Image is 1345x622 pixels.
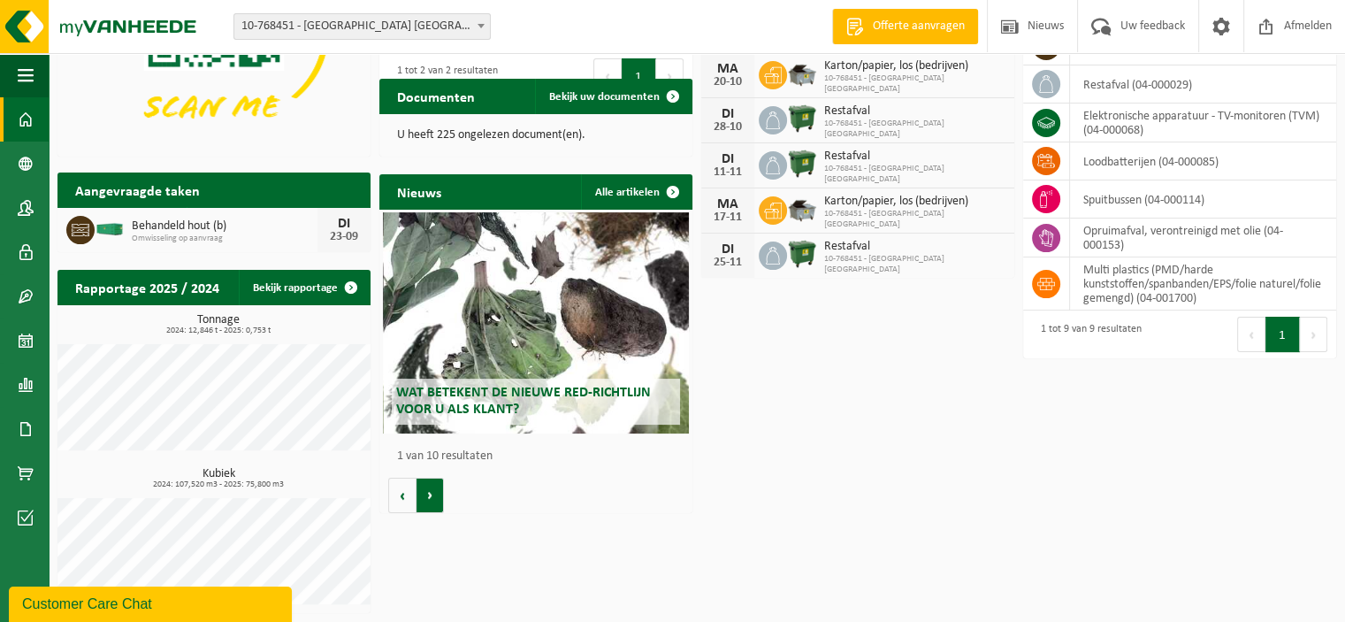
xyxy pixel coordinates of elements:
[1070,219,1336,257] td: opruimafval, verontreinigd met olie (04-000153)
[57,270,237,304] h2: Rapportage 2025 / 2024
[66,468,371,489] h3: Kubiek
[824,59,1005,73] span: Karton/papier, los (bedrijven)
[710,62,745,76] div: MA
[824,104,1005,119] span: Restafval
[1070,65,1336,104] td: restafval (04-000029)
[1070,104,1336,142] td: elektronische apparatuur - TV-monitoren (TVM) (04-000068)
[710,166,745,179] div: 11-11
[1265,317,1300,352] button: 1
[1032,315,1142,354] div: 1 tot 9 van 9 resultaten
[710,242,745,257] div: DI
[57,173,218,207] h2: Aangevraagde taken
[132,234,317,244] span: Omwisseling op aanvraag
[549,91,660,103] span: Bekijk uw documenten
[787,239,817,269] img: WB-1100-HPE-GN-01
[132,219,317,234] span: Behandeld hout (b)
[824,150,1005,164] span: Restafval
[397,450,684,463] p: 1 van 10 resultaten
[710,76,745,88] div: 20-10
[379,174,459,209] h2: Nieuws
[388,478,416,513] button: Vorige
[239,270,369,305] a: Bekijk rapportage
[710,107,745,121] div: DI
[66,480,371,489] span: 2024: 107,520 m3 - 2025: 75,800 m3
[656,58,684,94] button: Next
[787,104,817,134] img: WB-1100-HPE-GN-01
[1070,142,1336,180] td: loodbatterijen (04-000085)
[868,18,969,35] span: Offerte aanvragen
[824,195,1005,209] span: Karton/papier, los (bedrijven)
[9,583,295,622] iframe: chat widget
[824,164,1005,185] span: 10-768451 - [GEOGRAPHIC_DATA] [GEOGRAPHIC_DATA]
[416,478,444,513] button: Volgende
[824,73,1005,95] span: 10-768451 - [GEOGRAPHIC_DATA] [GEOGRAPHIC_DATA]
[95,220,125,236] img: HK-XC-30-GN-00
[710,152,745,166] div: DI
[66,314,371,335] h3: Tonnage
[710,121,745,134] div: 28-10
[326,217,362,231] div: DI
[379,79,493,113] h2: Documenten
[787,194,817,224] img: WB-5000-GAL-GY-01
[535,79,691,114] a: Bekijk uw documenten
[397,129,675,142] p: U heeft 225 ongelezen document(en).
[824,209,1005,230] span: 10-768451 - [GEOGRAPHIC_DATA] [GEOGRAPHIC_DATA]
[824,254,1005,275] span: 10-768451 - [GEOGRAPHIC_DATA] [GEOGRAPHIC_DATA]
[824,119,1005,140] span: 10-768451 - [GEOGRAPHIC_DATA] [GEOGRAPHIC_DATA]
[1300,317,1327,352] button: Next
[622,58,656,94] button: 1
[1070,257,1336,311] td: multi plastics (PMD/harde kunststoffen/spanbanden/EPS/folie naturel/folie gemengd) (04-001700)
[832,9,978,44] a: Offerte aanvragen
[710,257,745,269] div: 25-11
[234,14,490,39] span: 10-768451 - GRIMME BELGIUM - ROESELARE
[593,58,622,94] button: Previous
[710,211,745,224] div: 17-11
[1237,317,1265,352] button: Previous
[787,58,817,88] img: WB-5000-GAL-GY-01
[1070,180,1336,219] td: spuitbussen (04-000114)
[233,13,491,40] span: 10-768451 - GRIMME BELGIUM - ROESELARE
[388,57,498,96] div: 1 tot 2 van 2 resultaten
[787,149,817,179] img: WB-1100-HPE-GN-01
[581,174,691,210] a: Alle artikelen
[710,197,745,211] div: MA
[824,240,1005,254] span: Restafval
[326,231,362,243] div: 23-09
[383,212,690,434] a: Wat betekent de nieuwe RED-richtlijn voor u als klant?
[396,386,651,417] span: Wat betekent de nieuwe RED-richtlijn voor u als klant?
[66,326,371,335] span: 2024: 12,846 t - 2025: 0,753 t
